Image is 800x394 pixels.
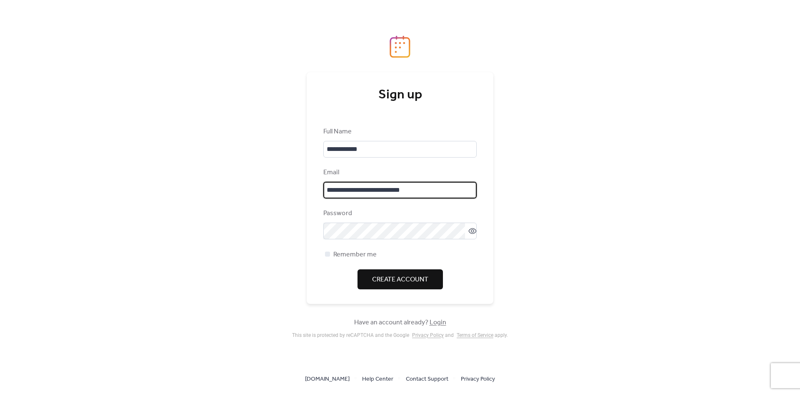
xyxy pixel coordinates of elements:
[372,275,428,285] span: Create Account
[362,374,393,384] a: Help Center
[430,316,446,329] a: Login
[357,269,443,289] button: Create Account
[461,374,495,384] span: Privacy Policy
[412,332,444,338] a: Privacy Policy
[461,374,495,384] a: Privacy Policy
[323,208,475,218] div: Password
[354,318,446,328] span: Have an account already?
[362,374,393,384] span: Help Center
[406,374,448,384] span: Contact Support
[305,374,350,384] span: [DOMAIN_NAME]
[333,250,377,260] span: Remember me
[323,127,475,137] div: Full Name
[292,332,508,338] div: This site is protected by reCAPTCHA and the Google and apply .
[390,35,410,58] img: logo
[305,374,350,384] a: [DOMAIN_NAME]
[323,168,475,178] div: Email
[323,87,477,103] div: Sign up
[406,374,448,384] a: Contact Support
[457,332,493,338] a: Terms of Service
